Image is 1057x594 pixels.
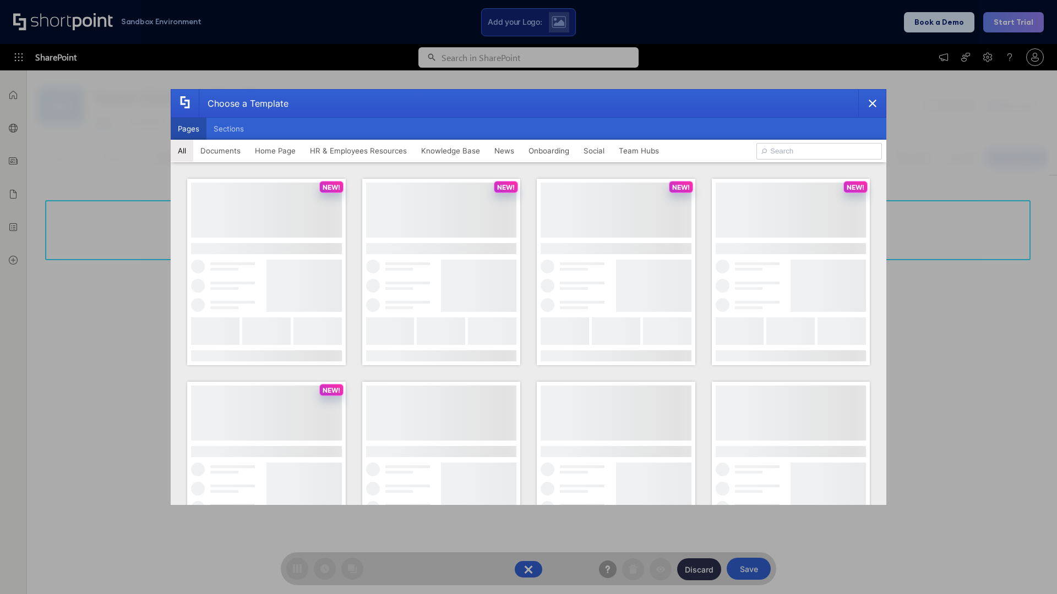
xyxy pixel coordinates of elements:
[323,386,340,394] p: NEW!
[206,118,251,140] button: Sections
[171,89,886,505] div: template selector
[171,140,193,162] button: All
[1002,541,1057,594] iframe: Chat Widget
[497,183,515,191] p: NEW!
[487,140,521,162] button: News
[248,140,303,162] button: Home Page
[576,140,612,162] button: Social
[414,140,487,162] button: Knowledge Base
[193,140,248,162] button: Documents
[199,90,288,117] div: Choose a Template
[303,140,414,162] button: HR & Employees Resources
[672,183,690,191] p: NEW!
[323,183,340,191] p: NEW!
[171,118,206,140] button: Pages
[521,140,576,162] button: Onboarding
[847,183,864,191] p: NEW!
[756,143,882,159] input: Search
[612,140,666,162] button: Team Hubs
